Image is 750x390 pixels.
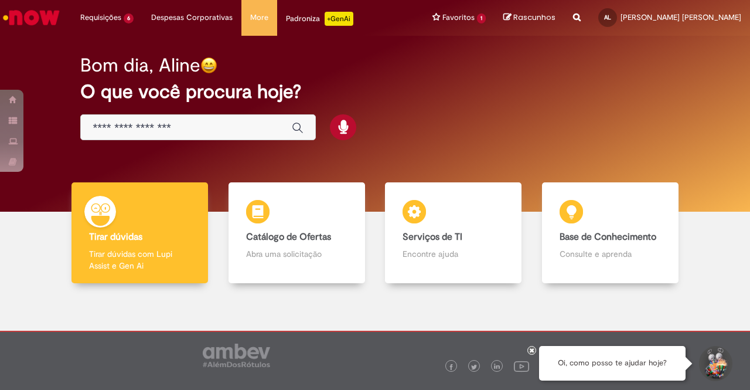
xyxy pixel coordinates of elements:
[604,13,611,21] span: AL
[325,12,353,26] p: +GenAi
[442,12,475,23] span: Favoritos
[539,346,686,381] div: Oi, como posso te ajudar hoje?
[621,12,741,22] span: [PERSON_NAME] [PERSON_NAME]
[80,12,121,23] span: Requisições
[219,182,376,284] a: Catálogo de Ofertas Abra uma solicitação
[560,248,661,260] p: Consulte e aprenda
[513,12,555,23] span: Rascunhos
[448,364,454,370] img: logo_footer_facebook.png
[62,182,219,284] a: Tirar dúvidas Tirar dúvidas com Lupi Assist e Gen Ai
[494,364,500,371] img: logo_footer_linkedin.png
[80,82,669,102] h2: O que você procura hoje?
[375,182,532,284] a: Serviços de TI Encontre ajuda
[514,358,529,374] img: logo_footer_youtube.png
[151,12,233,23] span: Despesas Corporativas
[1,6,62,29] img: ServiceNow
[403,248,504,260] p: Encontre ajuda
[89,231,142,243] b: Tirar dúvidas
[471,364,477,370] img: logo_footer_twitter.png
[532,182,689,284] a: Base de Conhecimento Consulte e aprenda
[246,248,347,260] p: Abra uma solicitação
[697,346,732,381] button: Iniciar Conversa de Suporte
[246,231,331,243] b: Catálogo de Ofertas
[286,12,353,26] div: Padroniza
[403,231,462,243] b: Serviços de TI
[124,13,134,23] span: 6
[560,231,656,243] b: Base de Conhecimento
[477,13,486,23] span: 1
[503,12,555,23] a: Rascunhos
[89,248,190,272] p: Tirar dúvidas com Lupi Assist e Gen Ai
[200,57,217,74] img: happy-face.png
[250,12,268,23] span: More
[80,55,200,76] h2: Bom dia, Aline
[203,344,270,367] img: logo_footer_ambev_rotulo_gray.png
